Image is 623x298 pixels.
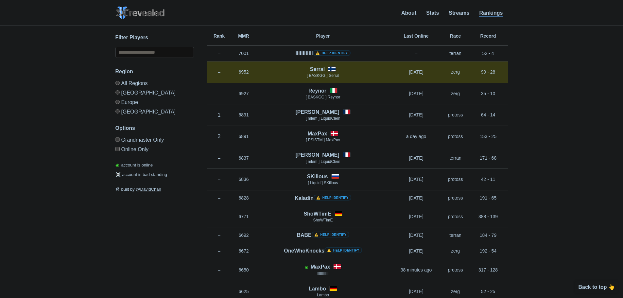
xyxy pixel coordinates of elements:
h6: Player [256,34,390,38]
p: [DATE] [390,90,442,97]
h4: llllllllllll [295,50,350,57]
span: [ BASKGG ] Serral [307,73,339,78]
p: – [207,195,232,201]
p: built by @ [115,186,194,193]
span: ◉ [115,163,119,167]
h4: MaxPax [308,130,327,137]
p: 6891 [232,112,256,118]
p: 317 - 128 [469,267,508,273]
h4: BABE [297,231,349,239]
h4: Lambo [309,285,326,292]
p: zerg [442,90,469,97]
p: 6625 [232,288,256,295]
p: 6836 [232,176,256,183]
p: [DATE] [390,213,442,220]
p: – [207,248,232,254]
h3: Region [115,68,194,76]
a: Stats [426,10,439,16]
h3: Filter Players [115,34,194,42]
p: – [207,155,232,161]
p: – [207,50,232,57]
p: zerg [442,248,469,254]
p: terran [442,232,469,238]
input: [GEOGRAPHIC_DATA] [115,109,120,114]
p: [DATE] [390,112,442,118]
p: protoss [442,213,469,220]
h4: [PERSON_NAME] [295,108,339,116]
p: protoss [442,112,469,118]
h4: MaxPax [311,263,330,271]
p: 6952 [232,69,256,75]
input: [GEOGRAPHIC_DATA] [115,90,120,95]
label: [GEOGRAPHIC_DATA] [115,88,194,97]
p: protoss [442,267,469,273]
span: [ mlem ] LiquidClem [305,159,340,164]
span: Account is laddering [305,265,308,270]
p: 52 - 4 [469,50,508,57]
p: account is online [115,162,153,168]
input: Europe [115,100,120,104]
p: terran [442,155,469,161]
span: Lambo [317,293,329,297]
p: [DATE] [390,248,442,254]
h4: Reynor [308,87,326,95]
a: DavidChan [140,187,161,192]
p: terran [442,50,469,57]
p: [DATE] [390,232,442,238]
p: protoss [442,176,469,183]
span: lllIlllIllIl [318,272,329,276]
h6: Rank [207,34,232,38]
h4: OneWhoKnocks [284,247,362,254]
h6: Last Online [390,34,442,38]
span: [ mlem ] LiquidClem [305,116,340,121]
p: zerg [442,69,469,75]
p: protoss [442,133,469,140]
p: 6650 [232,267,256,273]
span: [ Lіquіd ] SKillous [308,181,338,185]
p: [DATE] [390,155,442,161]
p: – [207,288,232,295]
p: 64 - 14 [469,112,508,118]
a: Streams [449,10,469,16]
a: Rankings [479,10,503,17]
p: – [207,267,232,273]
p: 388 - 139 [469,213,508,220]
h4: ShoWTimE [303,210,331,218]
h4: Serral [310,65,325,73]
p: [DATE] [390,69,442,75]
p: 99 - 28 [469,69,508,75]
span: ☠️ [115,172,121,177]
p: – [207,232,232,238]
p: 6837 [232,155,256,161]
p: 153 - 25 [469,133,508,140]
p: 171 - 68 [469,155,508,161]
span: ShoWTimE [313,218,333,222]
p: zerg [442,288,469,295]
h4: [PERSON_NAME] [295,151,339,159]
p: 38 minutes ago [390,267,442,273]
img: SC2 Revealed [115,7,164,19]
a: ⚠️ Help identify [313,50,351,56]
p: 1 [207,111,232,119]
p: 6771 [232,213,256,220]
h4: Kaladin [295,194,351,202]
label: [GEOGRAPHIC_DATA] [115,107,194,114]
p: – [390,50,442,57]
p: 191 - 65 [469,195,508,201]
p: 52 - 25 [469,288,508,295]
p: 184 - 79 [469,232,508,238]
input: All Regions [115,81,120,85]
p: 6891 [232,133,256,140]
p: 6927 [232,90,256,97]
p: protoss [442,195,469,201]
p: 42 - 11 [469,176,508,183]
p: 2 [207,132,232,140]
h6: Record [469,34,508,38]
a: ⚠️ Help identify [312,232,349,237]
span: [ PSISTM ] MaxPax [306,138,340,142]
label: Only show accounts currently laddering [115,144,194,152]
p: 7001 [232,50,256,57]
a: ⚠️ Help identify [314,195,351,201]
a: About [401,10,416,16]
p: Back to top 👆 [578,285,615,290]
